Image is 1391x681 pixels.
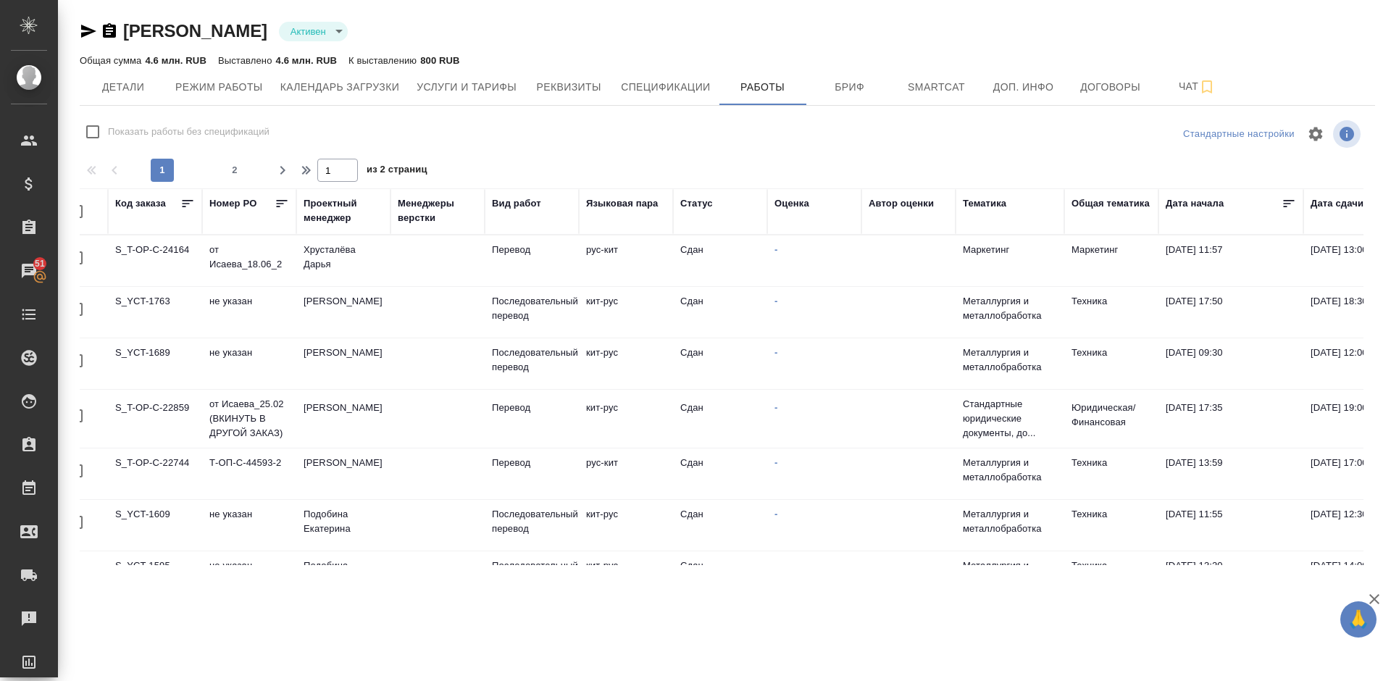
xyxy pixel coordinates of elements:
td: [DATE] 09:30 [1158,338,1303,389]
a: - [774,347,777,358]
td: [DATE] 13:59 [1158,448,1303,499]
div: Общая тематика [1072,196,1150,211]
div: Проектный менеджер [304,196,383,225]
p: Стандартные юридические документы, до... [963,397,1057,440]
p: 4.6 млн. RUB [145,55,206,66]
p: Металлургия и металлобработка [963,346,1057,375]
span: Показать работы без спецификаций [108,125,270,139]
button: 🙏 [1340,601,1377,638]
button: Скопировать ссылку [101,22,118,40]
span: 2 [223,163,246,177]
td: не указан [202,551,296,602]
td: Техника [1064,338,1158,389]
td: Подобина Екатерина [296,500,390,551]
span: Работы [728,78,798,96]
td: Юридическая/Финансовая [1064,393,1158,444]
p: Металлургия и металлобработка [963,294,1057,323]
a: - [774,402,777,413]
span: 51 [26,256,54,271]
svg: Подписаться [1198,78,1216,96]
td: рус-кит [579,235,673,286]
span: Договоры [1076,78,1145,96]
div: Вид работ [492,196,541,211]
td: [PERSON_NAME] [296,393,390,444]
span: из 2 страниц [367,161,427,182]
td: S_YCT-1689 [108,338,202,389]
a: [PERSON_NAME] [123,21,267,41]
a: - [774,296,777,306]
td: [PERSON_NAME] [296,338,390,389]
span: Режим работы [175,78,263,96]
div: Дата сдачи [1311,196,1363,211]
span: Настроить таблицу [1298,117,1333,151]
td: кит-рус [579,551,673,602]
td: Сдан [673,500,767,551]
p: Последовательный перевод [492,559,572,588]
div: Активен [279,22,348,41]
span: Доп. инфо [989,78,1058,96]
p: Металлургия и металлобработка [963,456,1057,485]
td: [PERSON_NAME] [296,448,390,499]
td: [PERSON_NAME] [296,287,390,338]
td: кит-рус [579,500,673,551]
td: [DATE] 11:55 [1158,500,1303,551]
td: Сдан [673,393,767,444]
span: Календарь загрузки [280,78,400,96]
td: S_YCT-1609 [108,500,202,551]
td: Сдан [673,448,767,499]
div: Дата начала [1166,196,1224,211]
div: Номер PO [209,196,256,211]
td: Техника [1064,287,1158,338]
td: [DATE] 17:35 [1158,393,1303,444]
td: S_YCT-1763 [108,287,202,338]
p: Перевод [492,243,572,257]
span: Услуги и тарифы [417,78,517,96]
span: Реквизиты [534,78,603,96]
button: Активен [286,25,330,38]
span: Посмотреть информацию [1333,120,1363,148]
td: Т-ОП-С-44593-2 [202,448,296,499]
div: Языковая пара [586,196,659,211]
td: Подобина Екатерина [296,551,390,602]
td: не указан [202,287,296,338]
td: не указан [202,338,296,389]
p: Общая сумма [80,55,145,66]
div: Автор оценки [869,196,934,211]
td: кит-рус [579,393,673,444]
a: - [774,509,777,519]
td: [DATE] 11:57 [1158,235,1303,286]
div: Оценка [774,196,809,211]
span: 🙏 [1346,604,1371,635]
span: Чат [1163,78,1232,96]
button: 2 [223,159,246,182]
td: [DATE] 17:50 [1158,287,1303,338]
td: Сдан [673,338,767,389]
p: Перевод [492,401,572,415]
p: К выставлению [348,55,420,66]
td: Сдан [673,235,767,286]
a: - [774,457,777,468]
td: Сдан [673,551,767,602]
td: от Исаева_18.06_2 [202,235,296,286]
button: Скопировать ссылку для ЯМессенджера [80,22,97,40]
div: Менеджеры верстки [398,196,477,225]
td: не указан [202,500,296,551]
td: S_YCT-1595 [108,551,202,602]
p: Маркетинг [963,243,1057,257]
td: [DATE] 13:20 [1158,551,1303,602]
a: - [774,244,777,255]
div: split button [1179,123,1298,146]
span: Спецификации [621,78,710,96]
td: S_T-OP-C-22859 [108,393,202,444]
p: Выставлено [218,55,276,66]
p: 800 RUB [420,55,459,66]
div: Статус [680,196,713,211]
td: Хрусталёва Дарья [296,235,390,286]
span: Бриф [815,78,885,96]
td: Сдан [673,287,767,338]
p: Металлургия и металлобработка [963,559,1057,588]
td: S_T-OP-C-24164 [108,235,202,286]
p: Последовательный перевод [492,294,572,323]
td: от Исаева_25.02 (ВКИНУТЬ В ДРУГОЙ ЗАКАЗ) [202,390,296,448]
td: Маркетинг [1064,235,1158,286]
